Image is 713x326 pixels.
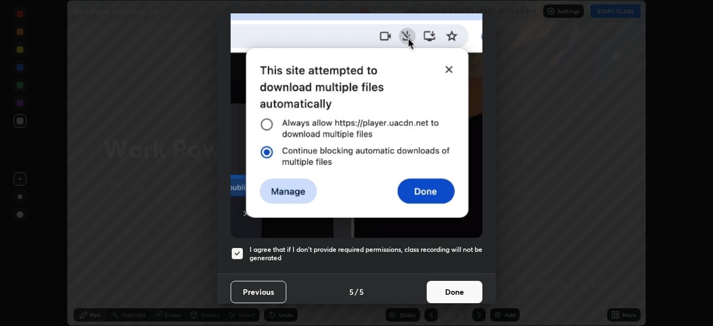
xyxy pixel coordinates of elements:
button: Previous [231,281,286,303]
h5: I agree that if I don't provide required permissions, class recording will not be generated [250,245,482,262]
h4: / [355,286,358,298]
h4: 5 [349,286,354,298]
h4: 5 [359,286,364,298]
button: Done [427,281,482,303]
